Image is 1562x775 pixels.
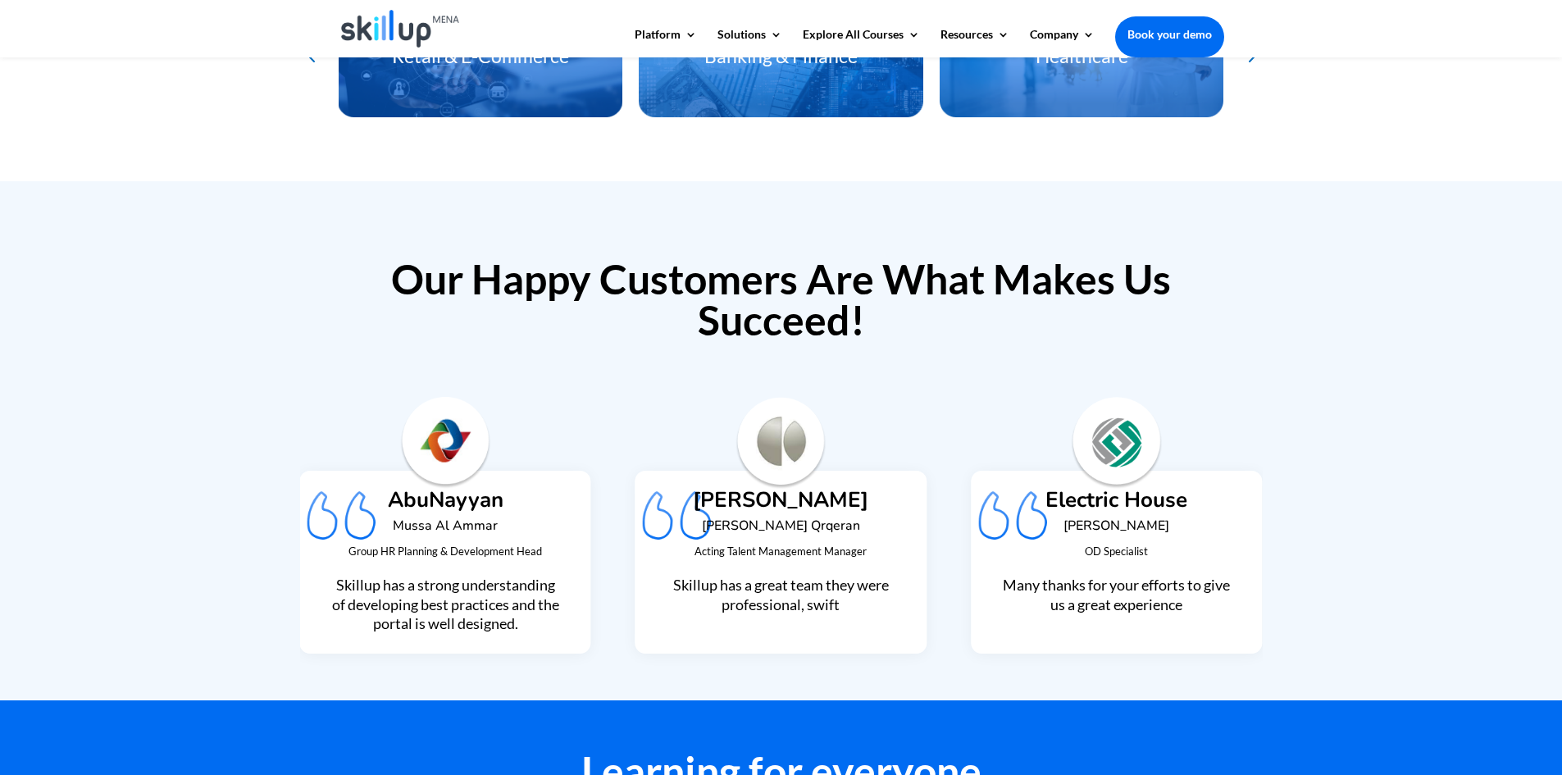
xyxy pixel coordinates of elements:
h6: [PERSON_NAME] [1001,519,1232,540]
span: Skillup has a strong understanding of developing best practices and the portal is well designed. [332,576,559,632]
h4: AbuNayyan [330,490,560,519]
div: 3 / 9 [299,433,590,674]
a: Company [1030,29,1095,57]
h4: [PERSON_NAME] [666,490,896,519]
span: Group HR Planning & Development Head [348,545,542,558]
span: OD Specialist [1085,545,1148,558]
div: 4 / 9 [635,433,927,674]
h6: Mussa Al Ammar [330,519,560,540]
h3: Healthcare [940,47,1224,74]
h2: Our Happy Customers Are What Makes Us Succeed! [339,258,1224,349]
a: Solutions [717,29,782,57]
a: Book your demo [1115,16,1224,52]
h6: [PERSON_NAME] Qrqeran [666,519,896,540]
img: Skillup Mena [341,10,460,48]
h3: Retail & E-Commerce [338,47,622,74]
span: Acting Talent Management Manager [694,545,867,558]
p: Skillup has a great team they were professional, swift [666,576,896,614]
div: 5 / 9 [971,433,1262,674]
iframe: Chat Widget [1289,598,1562,775]
a: Explore All Courses [803,29,920,57]
h3: Banking & Finance [639,47,923,74]
a: Platform [635,29,697,57]
h4: Electric House [1001,490,1232,519]
span: Many thanks for your efforts to give us a great experience [1003,576,1230,613]
a: Resources [940,29,1009,57]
